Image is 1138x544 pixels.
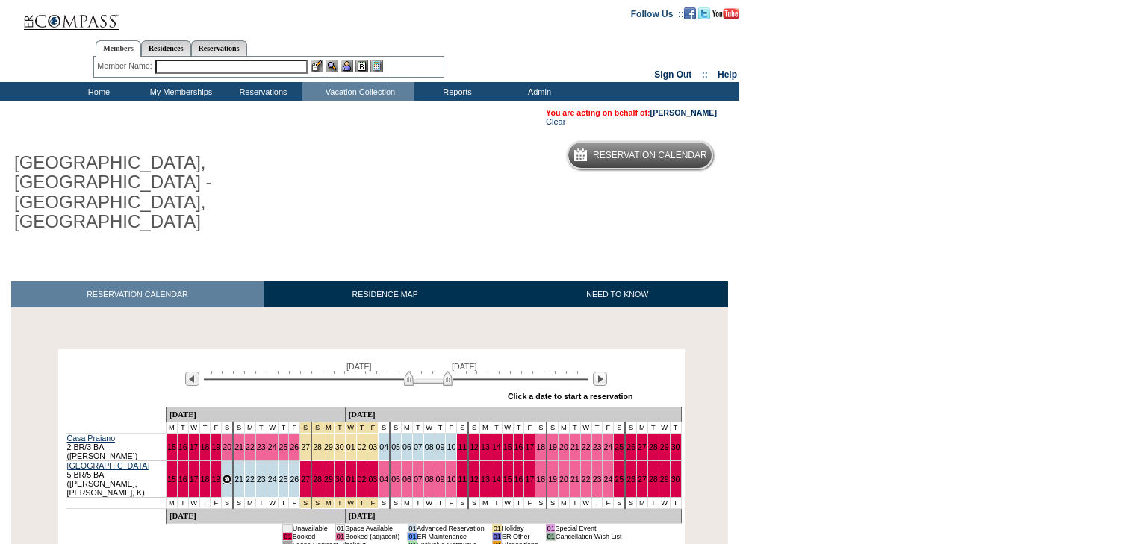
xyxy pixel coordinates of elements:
[414,475,423,484] a: 07
[626,443,635,451] a: 26
[684,8,696,17] a: Become our fan on Facebook
[452,362,477,371] span: [DATE]
[177,497,188,508] td: T
[412,422,423,433] td: T
[138,82,220,101] td: My Memberships
[670,422,681,433] td: T
[659,497,670,508] td: W
[379,475,388,484] a: 04
[559,497,570,508] td: M
[423,422,435,433] td: W
[414,82,497,101] td: Reports
[548,443,557,451] a: 19
[524,422,535,433] td: F
[625,422,636,433] td: S
[211,497,222,508] td: F
[257,443,266,451] a: 23
[536,443,545,451] a: 18
[458,443,467,451] a: 11
[268,443,277,451] a: 24
[341,60,353,72] img: Impersonate
[96,40,141,57] a: Members
[334,497,345,508] td: Independence Day 2026 - Saturday to Saturday
[335,475,344,484] a: 30
[702,69,708,80] span: ::
[324,475,333,484] a: 29
[514,443,523,451] a: 16
[614,497,625,508] td: S
[593,475,602,484] a: 23
[300,497,311,508] td: Independence Day 2026 - Saturday to Saturday
[659,422,670,433] td: W
[447,443,455,451] a: 10
[368,443,377,451] a: 03
[335,524,344,532] td: 01
[650,108,717,117] a: [PERSON_NAME]
[446,422,457,433] td: F
[580,422,591,433] td: W
[368,475,377,484] a: 03
[470,443,479,451] a: 12
[535,497,547,508] td: S
[367,497,379,508] td: Independence Day 2026 - Saturday to Saturday
[289,422,300,433] td: F
[11,150,346,235] h1: [GEOGRAPHIC_DATA], [GEOGRAPHIC_DATA] - [GEOGRAPHIC_DATA], [GEOGRAPHIC_DATA]
[481,475,490,484] a: 13
[502,422,513,433] td: W
[166,508,345,523] td: [DATE]
[255,497,267,508] td: T
[290,443,299,451] a: 26
[211,422,222,433] td: F
[649,475,658,484] a: 28
[255,422,267,433] td: T
[468,422,479,433] td: S
[267,422,278,433] td: W
[292,524,328,532] td: Unavailable
[603,475,612,484] a: 24
[391,475,400,484] a: 05
[492,532,501,540] td: 01
[67,434,116,443] a: Casa Praiano
[345,497,356,508] td: Independence Day 2026 - Saturday to Saturday
[647,422,659,433] td: T
[166,497,177,508] td: M
[570,443,579,451] a: 21
[559,475,568,484] a: 20
[414,443,423,451] a: 07
[345,524,400,532] td: Space Available
[167,475,176,484] a: 15
[201,475,210,484] a: 18
[11,281,264,307] a: RESERVATION CALENDAR
[458,475,467,484] a: 11
[279,475,288,484] a: 25
[591,422,603,433] td: T
[356,497,367,508] td: Independence Day 2026 - Saturday to Saturday
[390,422,401,433] td: S
[223,443,231,451] a: 20
[555,532,621,540] td: Cancellation Wish List
[222,422,233,433] td: S
[233,497,244,508] td: S
[615,443,624,451] a: 25
[311,422,323,433] td: Independence Day 2026 - Saturday to Saturday
[535,422,547,433] td: S
[345,508,681,523] td: [DATE]
[324,443,333,451] a: 29
[379,422,390,433] td: S
[417,524,485,532] td: Advanced Reservation
[559,422,570,433] td: M
[211,443,220,451] a: 19
[637,422,648,433] td: M
[492,475,501,484] a: 14
[345,532,400,540] td: Booked (adjacent)
[391,443,400,451] a: 05
[283,532,292,540] td: 01
[141,40,191,56] a: Residences
[670,497,681,508] td: T
[514,475,523,484] a: 16
[223,475,231,484] a: 20
[188,422,199,433] td: W
[283,524,292,532] td: 01
[649,443,658,451] a: 28
[547,422,558,433] td: S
